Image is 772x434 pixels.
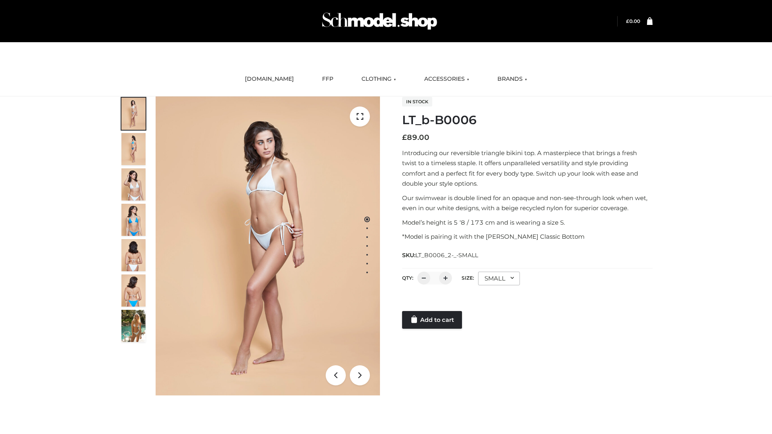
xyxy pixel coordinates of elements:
[402,133,429,142] bdi: 89.00
[121,168,146,201] img: ArielClassicBikiniTop_CloudNine_AzureSky_OW114ECO_3-scaled.jpg
[626,18,629,24] span: £
[478,272,520,285] div: SMALL
[402,193,653,213] p: Our swimwear is double lined for an opaque and non-see-through look when wet, even in our white d...
[402,133,407,142] span: £
[402,275,413,281] label: QTY:
[402,311,462,329] a: Add to cart
[402,148,653,189] p: Introducing our reversible triangle bikini top. A masterpiece that brings a fresh twist to a time...
[121,310,146,342] img: Arieltop_CloudNine_AzureSky2.jpg
[156,96,380,395] img: ArielClassicBikiniTop_CloudNine_AzureSky_OW114ECO_1
[402,113,653,127] h1: LT_b-B0006
[402,231,653,242] p: *Model is pairing it with the [PERSON_NAME] Classic Bottom
[402,97,432,106] span: In stock
[415,252,478,259] span: LT_B0006_2-_-SMALL
[316,70,339,88] a: FFP
[121,239,146,271] img: ArielClassicBikiniTop_CloudNine_AzureSky_OW114ECO_7-scaled.jpg
[402,250,479,260] span: SKU:
[121,133,146,165] img: ArielClassicBikiniTop_CloudNine_AzureSky_OW114ECO_2-scaled.jpg
[626,18,640,24] bdi: 0.00
[121,274,146,307] img: ArielClassicBikiniTop_CloudNine_AzureSky_OW114ECO_8-scaled.jpg
[402,217,653,228] p: Model’s height is 5 ‘8 / 173 cm and is wearing a size S.
[355,70,402,88] a: CLOTHING
[462,275,474,281] label: Size:
[418,70,475,88] a: ACCESSORIES
[319,5,440,37] img: Schmodel Admin 964
[626,18,640,24] a: £0.00
[239,70,300,88] a: [DOMAIN_NAME]
[121,98,146,130] img: ArielClassicBikiniTop_CloudNine_AzureSky_OW114ECO_1-scaled.jpg
[121,204,146,236] img: ArielClassicBikiniTop_CloudNine_AzureSky_OW114ECO_4-scaled.jpg
[491,70,533,88] a: BRANDS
